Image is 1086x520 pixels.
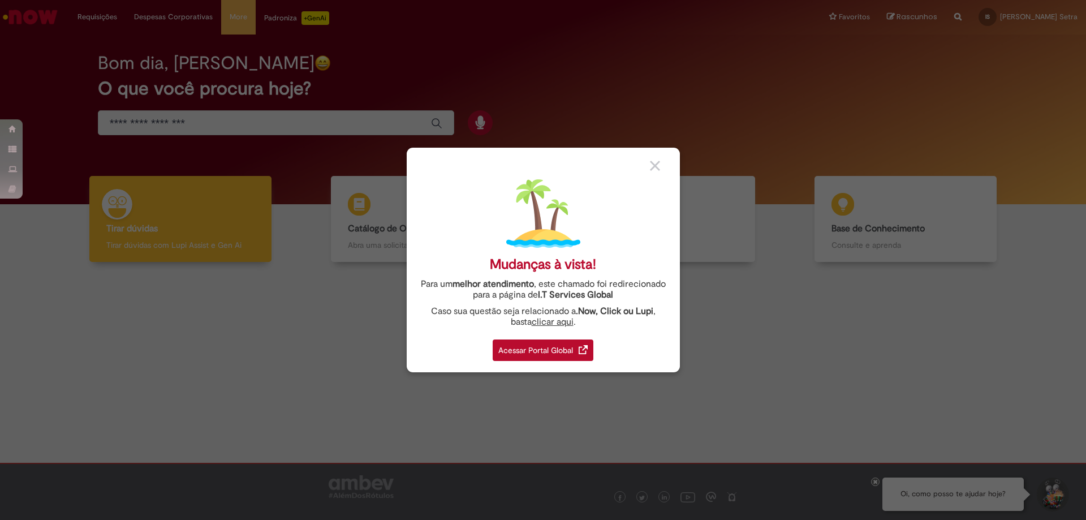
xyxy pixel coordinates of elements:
a: clicar aqui [532,310,574,328]
img: redirect_link.png [579,345,588,354]
strong: melhor atendimento [453,278,534,290]
div: Mudanças à vista! [490,256,596,273]
div: Caso sua questão seja relacionado a , basta . [415,306,671,328]
a: Acessar Portal Global [493,333,593,361]
img: island.png [506,177,580,251]
div: Para um , este chamado foi redirecionado para a página de [415,279,671,300]
div: Acessar Portal Global [493,339,593,361]
a: I.T Services Global [538,283,613,300]
img: close_button_grey.png [650,161,660,171]
strong: .Now, Click ou Lupi [576,306,653,317]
